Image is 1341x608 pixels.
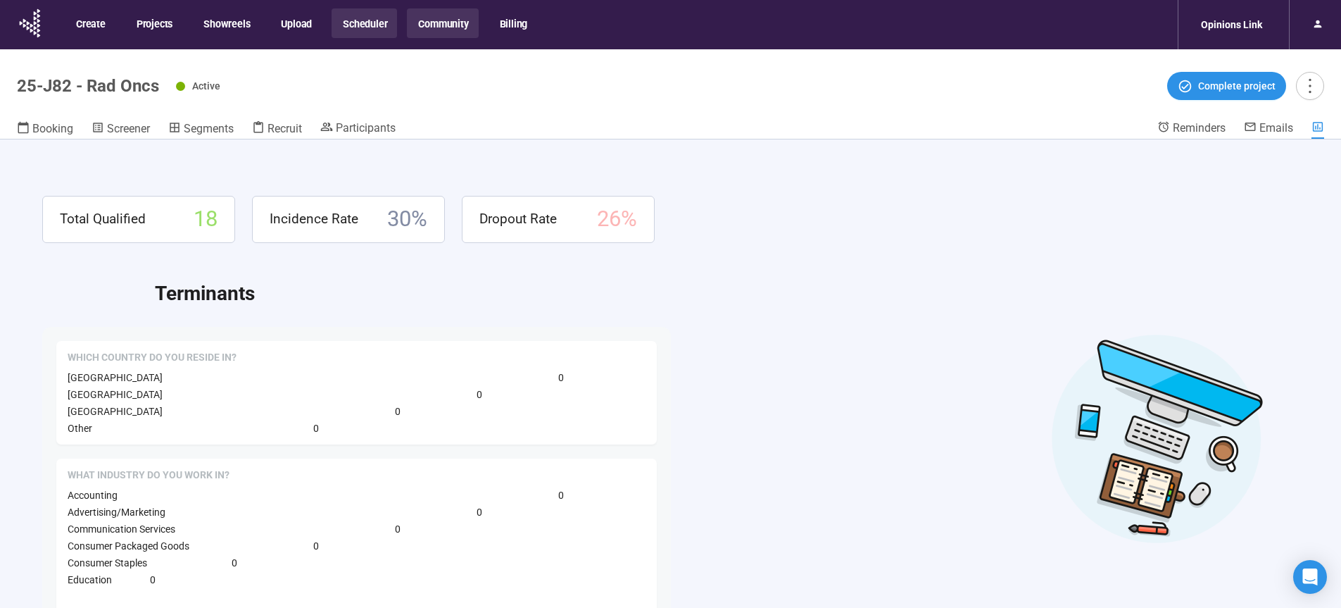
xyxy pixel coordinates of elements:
span: 26 % [597,202,637,237]
span: [GEOGRAPHIC_DATA] [68,372,163,383]
a: Emails [1244,120,1293,137]
button: Complete project [1167,72,1286,100]
span: What Industry do you work in? [68,469,229,483]
span: 0 [150,572,156,588]
span: Complete project [1198,78,1276,94]
button: Community [407,8,478,38]
span: [GEOGRAPHIC_DATA] [68,389,163,400]
span: Booking [32,122,73,135]
span: Screener [107,122,150,135]
div: Open Intercom Messenger [1293,560,1327,594]
span: Reminders [1173,121,1226,135]
button: Scheduler [332,8,397,38]
span: Education [68,574,112,585]
span: Consumer Packaged Goods [68,540,189,552]
span: Total Qualified [60,209,146,230]
span: 0 [395,404,401,419]
span: 0 [558,370,564,385]
a: Recruit [252,120,302,139]
button: Billing [489,8,538,38]
a: Booking [17,120,73,139]
span: Recruit [267,122,302,135]
a: Screener [92,120,150,139]
span: Participants [336,121,396,135]
span: 30 % [387,202,427,237]
span: 18 [194,202,218,237]
span: Accounting [68,490,118,501]
button: Projects [125,8,182,38]
span: 0 [558,488,564,503]
span: 0 [232,555,237,571]
span: 0 [477,504,482,520]
button: Showreels [192,8,260,38]
span: 0 [477,387,482,402]
span: [GEOGRAPHIC_DATA] [68,406,163,417]
span: 0 [313,538,319,554]
span: Emails [1259,121,1293,135]
a: Reminders [1157,120,1226,137]
span: Other [68,423,92,434]
a: Segments [168,120,234,139]
span: Communication Services [68,523,175,535]
h1: 25-J82 - Rad Oncs [17,76,159,96]
span: 0 [313,421,319,436]
button: more [1296,72,1324,100]
img: Desktop work notes [1051,333,1264,545]
span: Active [192,80,220,92]
span: Segments [184,122,234,135]
span: Which country do you reside in? [68,351,237,365]
span: Dropout Rate [479,209,557,230]
a: Participants [320,120,396,137]
span: Advertising/Marketing [68,507,165,518]
div: Opinions Link [1192,11,1271,38]
span: 0 [395,521,401,537]
h2: Terminants [155,278,1299,309]
span: more [1300,76,1319,95]
span: Consumer Staples [68,557,147,569]
button: Create [65,8,115,38]
button: Upload [270,8,322,38]
span: Incidence Rate [270,209,358,230]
